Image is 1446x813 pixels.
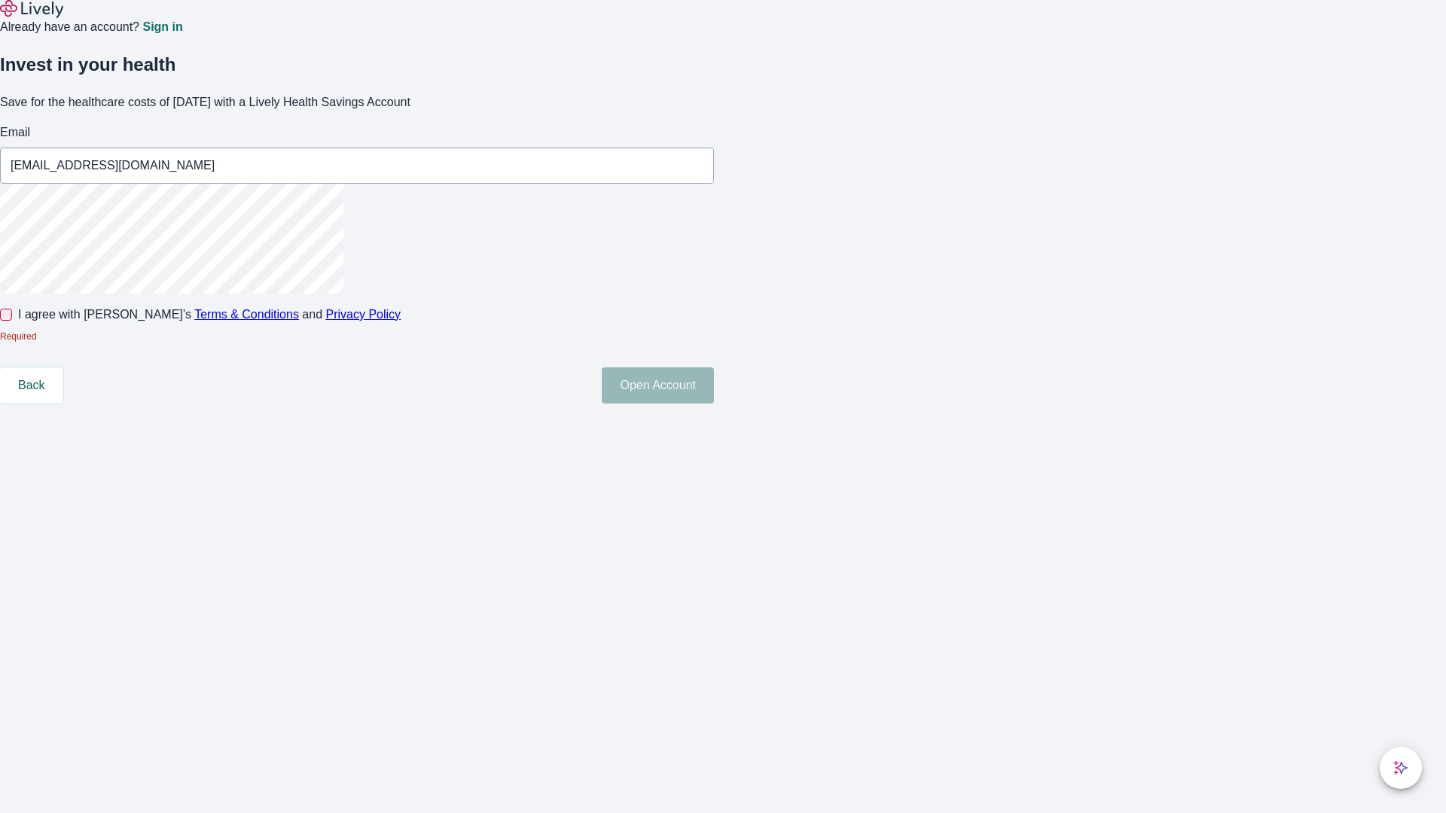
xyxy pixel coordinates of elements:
[18,306,401,324] span: I agree with [PERSON_NAME]’s and
[194,308,299,321] a: Terms & Conditions
[1393,760,1408,775] svg: Lively AI Assistant
[326,308,401,321] a: Privacy Policy
[142,21,182,33] a: Sign in
[1380,747,1422,789] button: chat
